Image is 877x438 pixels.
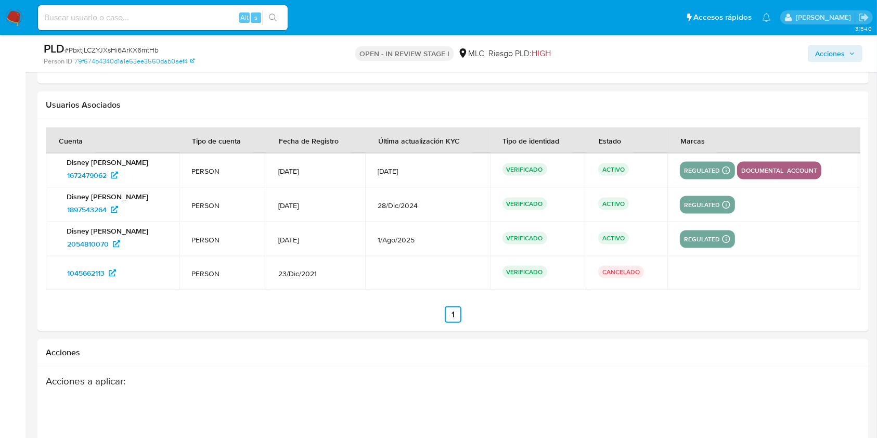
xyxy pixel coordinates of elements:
a: 79f674b4340d1a1e63ee3560dab0aef4 [74,57,195,66]
span: Riesgo PLD: [488,48,551,59]
span: Acciones [815,45,845,62]
a: Notificaciones [762,13,771,22]
span: HIGH [532,47,551,59]
h2: Acciones [46,347,860,358]
b: PLD [44,40,65,57]
span: 3.154.0 [855,24,872,33]
input: Buscar usuario o caso... [38,11,288,24]
span: Accesos rápidos [693,12,752,23]
b: Person ID [44,57,72,66]
div: MLC [458,48,484,59]
h3: Acciones a aplicar : [46,375,771,387]
button: search-icon [262,10,283,25]
p: nicolas.luzardo@mercadolibre.com [796,12,855,22]
span: s [254,12,257,22]
span: Alt [240,12,249,22]
h2: Usuarios Asociados [46,100,860,110]
p: OPEN - IN REVIEW STAGE I [355,46,454,61]
span: # PbxtjLCZYJXsHi6ArKX6mtHb [65,45,159,55]
a: Salir [858,12,869,23]
button: Acciones [808,45,862,62]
